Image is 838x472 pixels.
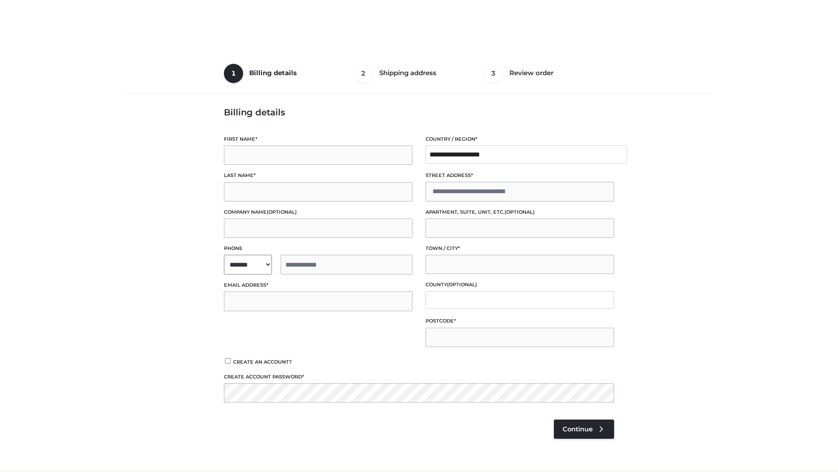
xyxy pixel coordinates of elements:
label: Apartment, suite, unit, etc. [426,208,614,216]
input: Create an account? [224,358,232,364]
span: (optional) [447,281,477,288]
span: (optional) [505,209,535,215]
span: (optional) [267,209,297,215]
span: 1 [224,64,243,83]
label: Phone [224,244,412,253]
label: Company name [224,208,412,216]
label: Country / Region [426,135,614,143]
label: Street address [426,171,614,180]
span: 2 [354,64,373,83]
label: Town / City [426,244,614,253]
a: Continue [554,420,614,439]
label: Email address [224,281,412,289]
label: Create account password [224,373,614,381]
span: 3 [484,64,503,83]
label: First name [224,135,412,143]
span: Review order [509,69,553,77]
label: Last name [224,171,412,180]
span: Create an account? [233,359,292,365]
label: Postcode [426,317,614,325]
label: County [426,281,614,289]
span: Continue [563,425,593,433]
span: Shipping address [379,69,436,77]
span: Billing details [249,69,297,77]
h3: Billing details [224,107,614,118]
